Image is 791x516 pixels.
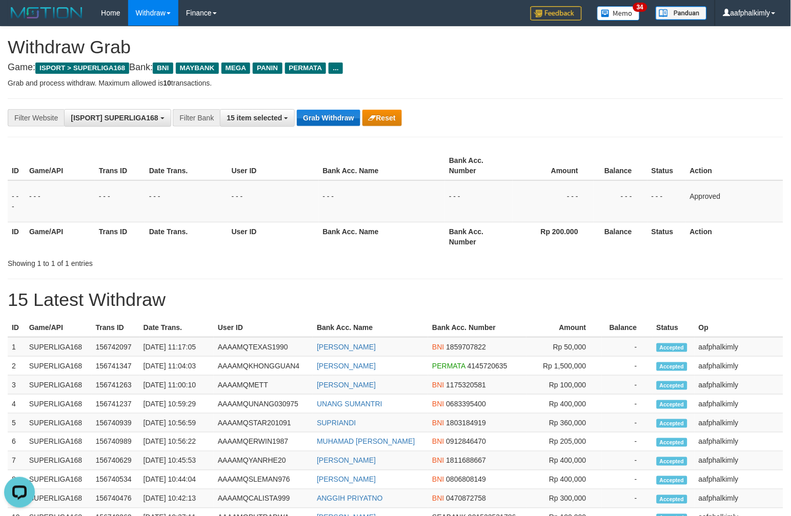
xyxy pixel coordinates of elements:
[139,451,214,470] td: [DATE] 10:45:53
[695,414,783,432] td: aafphalkimly
[35,63,129,74] span: ISPORT > SUPERLIGA168
[602,451,653,470] td: -
[657,457,687,466] span: Accepted
[92,376,139,395] td: 156741263
[25,432,92,451] td: SUPERLIGA168
[153,63,173,74] span: BNI
[95,151,145,180] th: Trans ID
[145,151,228,180] th: Date Trans.
[657,362,687,371] span: Accepted
[597,6,640,20] img: Button%20Memo.svg
[445,180,513,222] td: - - -
[176,63,219,74] span: MAYBANK
[526,432,602,451] td: Rp 205,000
[8,470,25,489] td: 8
[695,470,783,489] td: aafphalkimly
[317,494,383,503] a: ANGGIH PRIYATNO
[214,414,313,432] td: AAAAMQSTAR201091
[432,476,444,484] span: BNI
[8,37,783,57] h1: Withdraw Grab
[447,343,486,351] span: Copy 1859707822 to clipboard
[468,362,508,370] span: Copy 4145720635 to clipboard
[145,180,228,222] td: - - -
[8,180,25,222] td: - - -
[173,109,220,127] div: Filter Bank
[329,63,342,74] span: ...
[526,470,602,489] td: Rp 400,000
[25,470,92,489] td: SUPERLIGA168
[362,110,402,126] button: Reset
[92,318,139,337] th: Trans ID
[227,114,282,122] span: 15 item selected
[602,337,653,357] td: -
[319,151,445,180] th: Bank Acc. Name
[432,381,444,389] span: BNI
[92,432,139,451] td: 156740989
[317,362,376,370] a: [PERSON_NAME]
[526,337,602,357] td: Rp 50,000
[531,6,582,20] img: Feedback.jpg
[602,432,653,451] td: -
[92,451,139,470] td: 156740629
[447,457,486,465] span: Copy 1811688667 to clipboard
[139,337,214,357] td: [DATE] 11:17:05
[139,376,214,395] td: [DATE] 11:00:10
[526,376,602,395] td: Rp 100,000
[214,357,313,376] td: AAAAMQKHONGGUAN4
[214,395,313,414] td: AAAAMQUNANG030975
[657,495,687,504] span: Accepted
[526,395,602,414] td: Rp 400,000
[71,114,158,122] span: [ISPORT] SUPERLIGA168
[594,151,647,180] th: Balance
[602,489,653,508] td: -
[686,180,783,222] td: Approved
[145,222,228,251] th: Date Trans.
[447,381,486,389] span: Copy 1175320581 to clipboard
[25,180,95,222] td: - - -
[513,222,594,251] th: Rp 200.000
[526,451,602,470] td: Rp 400,000
[602,376,653,395] td: -
[8,78,783,88] p: Grab and process withdraw. Maximum allowed is transactions.
[92,470,139,489] td: 156740534
[602,414,653,432] td: -
[695,357,783,376] td: aafphalkimly
[432,343,444,351] span: BNI
[8,318,25,337] th: ID
[95,222,145,251] th: Trans ID
[25,222,95,251] th: Game/API
[602,395,653,414] td: -
[657,343,687,352] span: Accepted
[447,419,486,427] span: Copy 1803184919 to clipboard
[4,4,35,35] button: Open LiveChat chat widget
[657,438,687,447] span: Accepted
[8,222,25,251] th: ID
[297,110,360,126] button: Grab Withdraw
[163,79,171,87] strong: 10
[695,376,783,395] td: aafphalkimly
[25,451,92,470] td: SUPERLIGA168
[92,337,139,357] td: 156742097
[25,318,92,337] th: Game/API
[285,63,327,74] span: PERMATA
[447,438,486,446] span: Copy 0912846470 to clipboard
[647,151,686,180] th: Status
[92,357,139,376] td: 156741347
[228,151,319,180] th: User ID
[657,419,687,428] span: Accepted
[220,109,295,127] button: 15 item selected
[657,381,687,390] span: Accepted
[8,254,322,269] div: Showing 1 to 1 of 1 entries
[25,337,92,357] td: SUPERLIGA168
[695,395,783,414] td: aafphalkimly
[526,318,602,337] th: Amount
[139,432,214,451] td: [DATE] 10:56:22
[139,318,214,337] th: Date Trans.
[602,470,653,489] td: -
[25,151,95,180] th: Game/API
[695,451,783,470] td: aafphalkimly
[139,414,214,432] td: [DATE] 10:56:59
[633,3,647,12] span: 34
[228,180,319,222] td: - - -
[432,457,444,465] span: BNI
